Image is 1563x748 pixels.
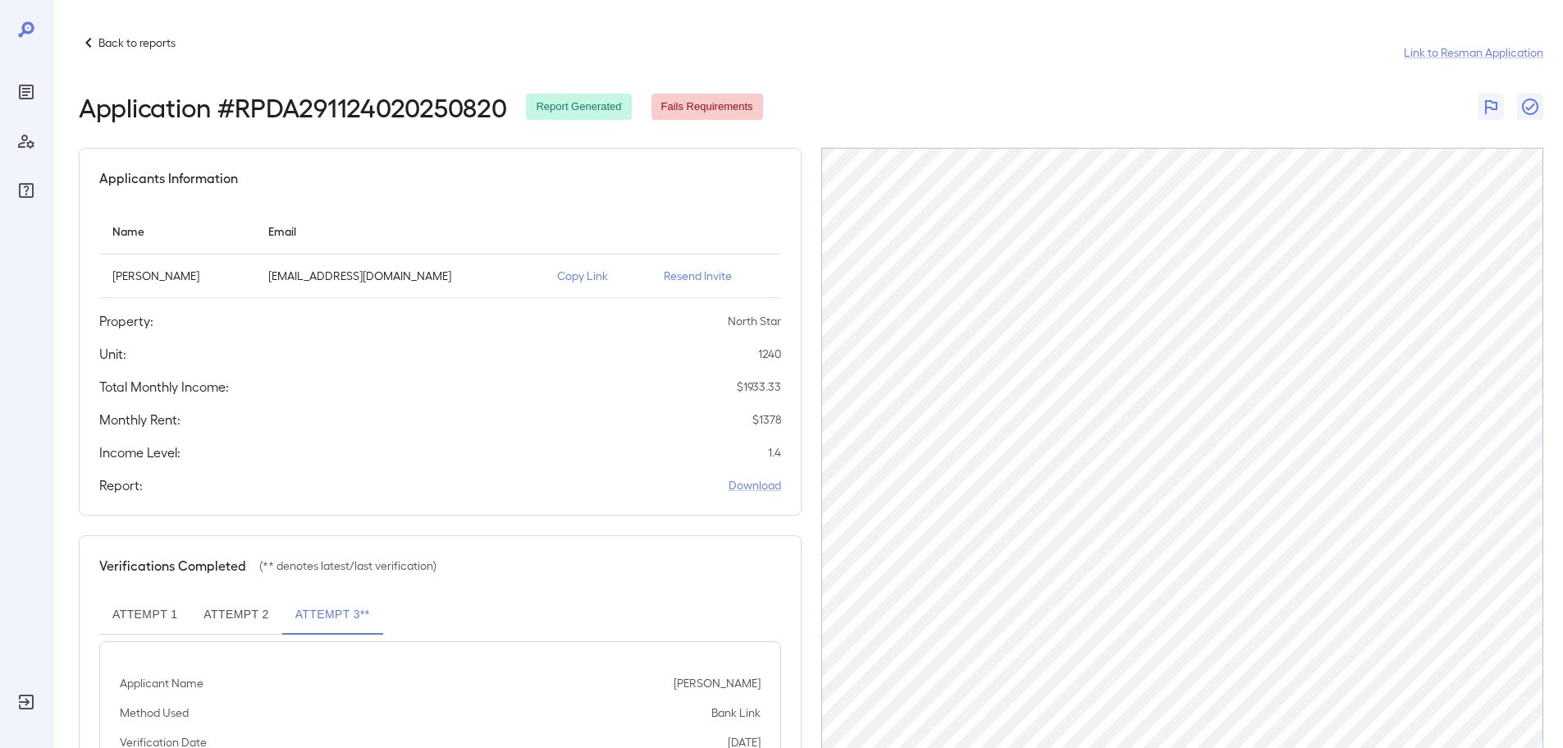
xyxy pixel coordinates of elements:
[79,92,506,122] h2: Application # RPDA291124020250820
[651,99,763,115] span: Fails Requirements
[13,177,39,204] div: FAQ
[99,410,181,429] h5: Monthly Rent:
[526,99,631,115] span: Report Generated
[752,411,781,428] p: $ 1378
[255,208,544,255] th: Email
[664,268,768,284] p: Resend Invite
[99,595,190,635] button: Attempt 1
[120,704,189,721] p: Method Used
[674,675,761,691] p: [PERSON_NAME]
[13,79,39,105] div: Reports
[728,313,781,329] p: North Star
[99,344,126,364] h5: Unit:
[259,558,436,574] p: (** denotes latest/last verification)
[99,311,153,331] h5: Property:
[1517,94,1543,120] button: Close Report
[13,689,39,715] div: Log Out
[99,168,238,188] h5: Applicants Information
[1478,94,1504,120] button: Flag Report
[729,477,781,493] a: Download
[99,377,229,397] h5: Total Monthly Income:
[282,595,383,635] button: Attempt 3**
[758,346,781,362] p: 1240
[112,268,242,284] p: [PERSON_NAME]
[98,34,176,51] p: Back to reports
[99,443,181,462] h5: Income Level:
[1404,44,1543,61] a: Link to Resman Application
[768,444,781,461] p: 1.4
[737,379,781,395] p: $ 1933.33
[99,475,143,495] h5: Report:
[120,675,203,691] p: Applicant Name
[268,268,531,284] p: [EMAIL_ADDRESS][DOMAIN_NAME]
[99,208,781,298] table: simple table
[13,128,39,154] div: Manage Users
[99,556,246,576] h5: Verifications Completed
[99,208,255,255] th: Name
[711,704,761,721] p: Bank Link
[557,268,638,284] p: Copy Link
[190,595,281,635] button: Attempt 2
